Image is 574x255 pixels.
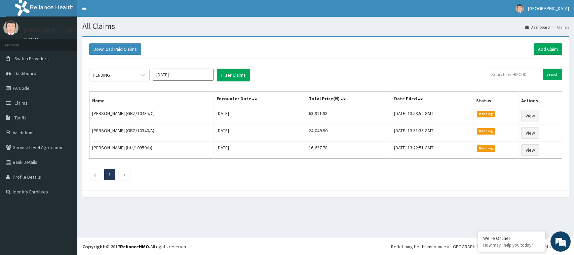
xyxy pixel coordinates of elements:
[214,124,306,142] td: [DATE]
[14,100,28,106] span: Claims
[477,128,495,134] span: Pending
[391,92,473,107] th: Date Filed
[93,172,97,178] a: Previous page
[3,20,18,35] img: User Image
[521,110,539,121] a: View
[77,238,574,255] footer: All rights reserved.
[24,37,40,41] a: Online
[519,92,562,107] th: Actions
[477,145,495,151] span: Pending
[391,142,473,159] td: [DATE] 13:22:51 GMT
[528,5,569,11] span: [GEOGRAPHIC_DATA]
[483,242,540,248] p: How may I help you today?
[214,107,306,124] td: [DATE]
[483,235,540,241] div: We're Online!
[153,69,214,81] input: Select Month and Year
[306,124,391,142] td: 24,049.90
[515,4,524,13] img: User Image
[391,107,473,124] td: [DATE] 13:53:52 GMT
[306,142,391,159] td: 16,637.78
[82,244,150,250] strong: Copyright © 2017 .
[487,69,540,80] input: Search by HMO ID
[543,69,562,80] input: Search
[109,172,111,178] a: Page 1 is your current page
[24,27,79,33] p: [GEOGRAPHIC_DATA]
[214,92,306,107] th: Encounter Date
[123,172,126,178] a: Next page
[217,69,250,81] button: Filter Claims
[89,107,214,124] td: [PERSON_NAME] (GBZ/10435/C)
[14,115,27,121] span: Tariffs
[391,243,569,250] div: Redefining Heath Insurance in [GEOGRAPHIC_DATA] using Telemedicine and Data Science!
[525,24,550,30] a: Dashboard
[14,70,36,76] span: Dashboard
[306,92,391,107] th: Total Price(₦)
[477,111,495,117] span: Pending
[521,127,539,139] a: View
[89,124,214,142] td: [PERSON_NAME] (GBZ/10340/A)
[473,92,519,107] th: Status
[214,142,306,159] td: [DATE]
[306,107,391,124] td: 63,911.98
[93,72,110,78] div: PENDING
[89,92,214,107] th: Name
[82,22,569,31] h1: All Claims
[391,124,473,142] td: [DATE] 13:51:35 GMT
[521,144,539,156] a: View
[89,43,141,55] button: Download Paid Claims
[14,56,49,62] span: Switch Providers
[120,244,149,250] a: RelianceHMO
[534,43,562,55] a: Add Claim
[89,142,214,159] td: [PERSON_NAME] (btr/10959/b)
[550,24,569,30] li: Claims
